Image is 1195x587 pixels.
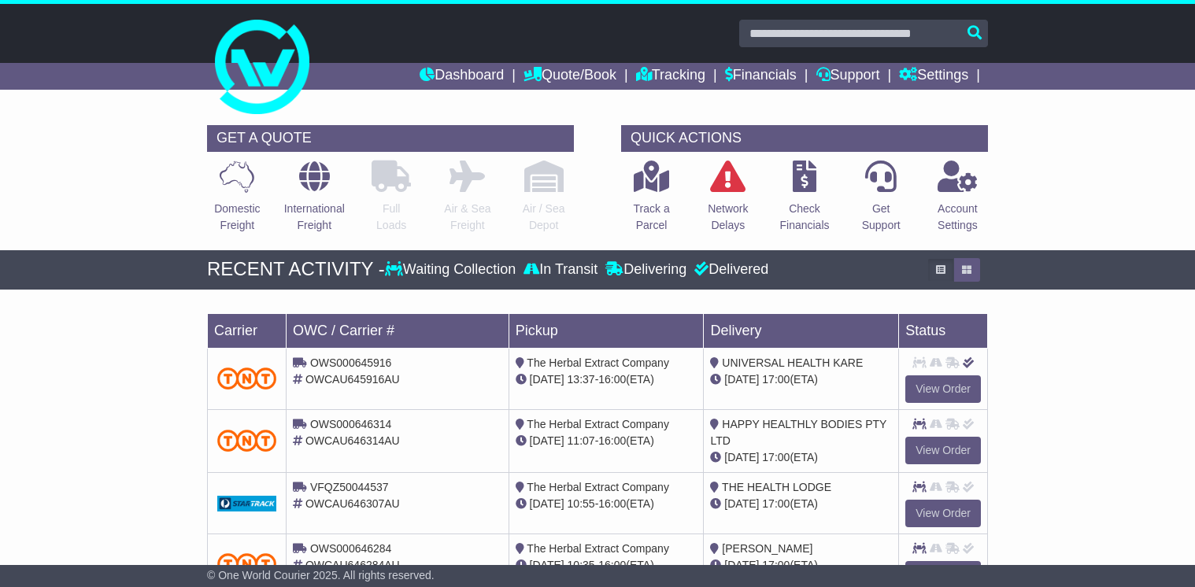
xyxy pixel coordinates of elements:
div: (ETA) [710,371,892,388]
span: VFQZ50044537 [310,481,389,493]
p: Account Settings [938,201,978,234]
div: In Transit [520,261,601,279]
span: 13:37 [568,373,595,386]
img: TNT_Domestic.png [217,367,276,389]
p: Get Support [862,201,901,234]
span: OWCAU646307AU [305,497,400,510]
span: [DATE] [530,373,564,386]
div: - (ETA) [516,557,697,574]
p: Full Loads [372,201,411,234]
a: GetSupport [861,160,901,242]
td: Status [899,313,988,348]
td: Carrier [208,313,287,348]
div: RECENT ACTIVITY - [207,258,385,281]
a: Settings [899,63,968,90]
div: Waiting Collection [385,261,520,279]
span: OWS000645916 [310,356,392,369]
span: 17:00 [762,373,790,386]
span: 10:55 [568,497,595,510]
div: Delivered [690,261,768,279]
td: OWC / Carrier # [287,313,509,348]
span: 17:00 [762,497,790,510]
a: CheckFinancials [779,160,830,242]
a: View Order [905,500,981,527]
div: (ETA) [710,449,892,466]
span: 17:00 [762,451,790,463]
span: [DATE] [724,373,759,386]
span: [DATE] [724,559,759,571]
span: [DATE] [724,451,759,463]
div: - (ETA) [516,496,697,512]
span: UNIVERSAL HEALTH KARE [722,356,863,369]
a: Financials [725,63,797,90]
span: [PERSON_NAME] [722,542,812,555]
span: THE HEALTH LODGE [722,481,831,493]
span: The Herbal Extract Company [527,542,669,555]
span: [DATE] [530,497,564,510]
div: (ETA) [710,557,892,574]
span: HAPPY HEALTHLY BODIES PTY LTD [710,418,886,447]
span: [DATE] [530,434,564,447]
p: Air / Sea Depot [523,201,565,234]
a: NetworkDelays [707,160,749,242]
span: OWCAU645916AU [305,373,400,386]
p: Network Delays [708,201,748,234]
a: Dashboard [420,63,504,90]
span: OWCAU646284AU [305,559,400,571]
span: OWCAU646314AU [305,434,400,447]
span: [DATE] [724,497,759,510]
p: Track a Parcel [634,201,670,234]
div: - (ETA) [516,371,697,388]
span: 17:00 [762,559,790,571]
span: OWS000646314 [310,418,392,430]
span: [DATE] [530,559,564,571]
p: Domestic Freight [214,201,260,234]
a: View Order [905,375,981,403]
span: The Herbal Extract Company [527,418,669,430]
span: 11:07 [568,434,595,447]
span: 10:35 [568,559,595,571]
img: GetCarrierServiceDarkLogo [217,496,276,511]
div: GET A QUOTE [207,125,574,152]
span: The Herbal Extract Company [527,481,669,493]
span: OWS000646284 [310,542,392,555]
span: © One World Courier 2025. All rights reserved. [207,569,435,581]
a: Tracking [636,63,705,90]
td: Pickup [509,313,704,348]
span: The Herbal Extract Company [527,356,669,369]
div: Delivering [601,261,690,279]
div: QUICK ACTIONS [621,125,988,152]
a: Quote/Book [524,63,616,90]
span: 16:00 [598,497,626,510]
p: Air & Sea Freight [444,201,490,234]
div: - (ETA) [516,433,697,449]
p: International Freight [284,201,345,234]
a: DomesticFreight [213,160,261,242]
img: TNT_Domestic.png [217,430,276,451]
a: View Order [905,437,981,464]
td: Delivery [704,313,899,348]
a: InternationalFreight [283,160,346,242]
span: 16:00 [598,373,626,386]
a: Track aParcel [633,160,671,242]
span: 16:00 [598,434,626,447]
a: Support [816,63,880,90]
div: (ETA) [710,496,892,512]
p: Check Financials [779,201,829,234]
span: 16:00 [598,559,626,571]
img: TNT_Domestic.png [217,553,276,574]
a: AccountSettings [937,160,979,242]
